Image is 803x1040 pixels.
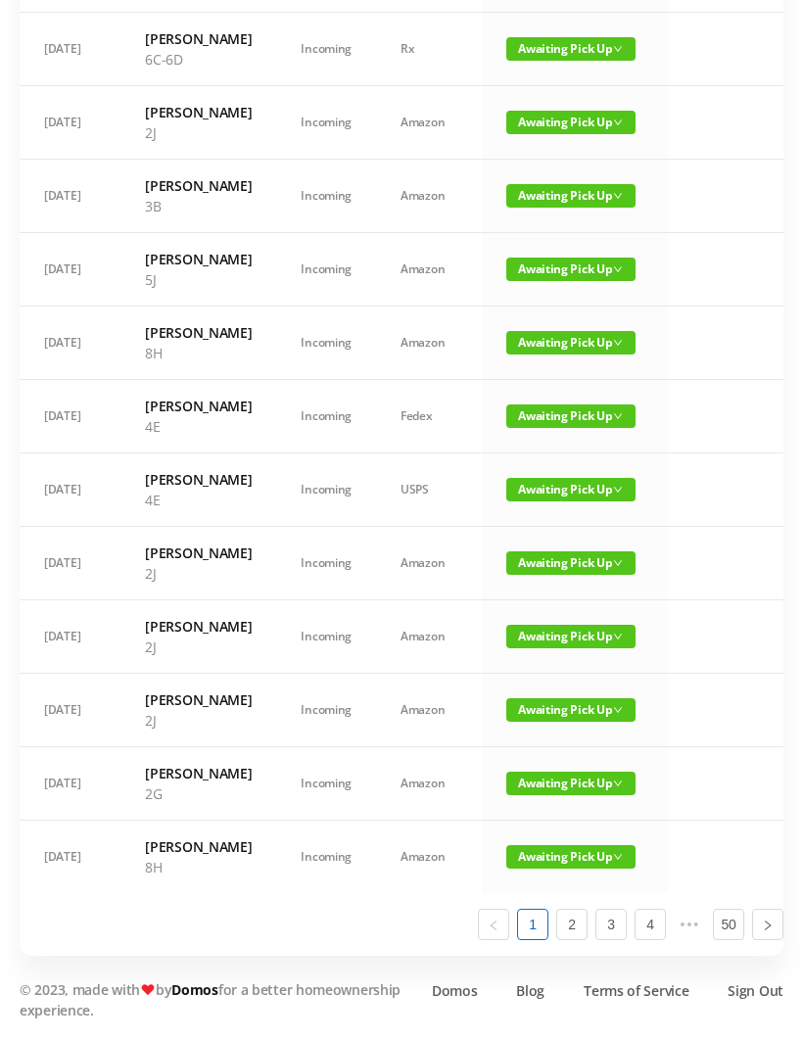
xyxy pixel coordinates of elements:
[145,416,252,437] p: 4E
[276,527,376,600] td: Incoming
[20,13,120,86] td: [DATE]
[674,909,705,940] li: Next 5 Pages
[20,747,120,821] td: [DATE]
[145,469,252,490] h6: [PERSON_NAME]
[20,979,411,1020] p: © 2023, made with by for a better homeownership experience.
[276,453,376,527] td: Incoming
[613,558,623,568] i: icon: down
[145,343,252,363] p: 8H
[376,674,482,747] td: Amazon
[376,527,482,600] td: Amazon
[145,783,252,804] p: 2G
[728,980,783,1001] a: Sign Out
[276,380,376,453] td: Incoming
[613,779,623,788] i: icon: down
[506,37,636,61] span: Awaiting Pick Up
[613,264,623,274] i: icon: down
[145,102,252,122] h6: [PERSON_NAME]
[506,625,636,648] span: Awaiting Pick Up
[145,249,252,269] h6: [PERSON_NAME]
[376,380,482,453] td: Fedex
[752,909,783,940] li: Next Page
[506,698,636,722] span: Awaiting Pick Up
[20,527,120,600] td: [DATE]
[276,160,376,233] td: Incoming
[556,909,588,940] li: 2
[613,485,623,495] i: icon: down
[613,411,623,421] i: icon: down
[376,160,482,233] td: Amazon
[145,269,252,290] p: 5J
[636,910,665,939] a: 4
[20,307,120,380] td: [DATE]
[714,910,743,939] a: 50
[376,600,482,674] td: Amazon
[20,674,120,747] td: [DATE]
[557,910,587,939] a: 2
[20,233,120,307] td: [DATE]
[145,543,252,563] h6: [PERSON_NAME]
[713,909,744,940] li: 50
[20,380,120,453] td: [DATE]
[478,909,509,940] li: Previous Page
[145,563,252,584] p: 2J
[276,86,376,160] td: Incoming
[613,852,623,862] i: icon: down
[145,710,252,731] p: 2J
[613,191,623,201] i: icon: down
[145,322,252,343] h6: [PERSON_NAME]
[20,86,120,160] td: [DATE]
[613,118,623,127] i: icon: down
[20,821,120,893] td: [DATE]
[506,845,636,869] span: Awaiting Pick Up
[20,453,120,527] td: [DATE]
[613,705,623,715] i: icon: down
[276,821,376,893] td: Incoming
[506,331,636,355] span: Awaiting Pick Up
[506,184,636,208] span: Awaiting Pick Up
[276,13,376,86] td: Incoming
[376,233,482,307] td: Amazon
[613,338,623,348] i: icon: down
[595,909,627,940] li: 3
[506,772,636,795] span: Awaiting Pick Up
[145,637,252,657] p: 2J
[518,910,547,939] a: 1
[613,44,623,54] i: icon: down
[506,404,636,428] span: Awaiting Pick Up
[635,909,666,940] li: 4
[145,763,252,783] h6: [PERSON_NAME]
[613,632,623,641] i: icon: down
[20,600,120,674] td: [DATE]
[376,86,482,160] td: Amazon
[145,175,252,196] h6: [PERSON_NAME]
[376,307,482,380] td: Amazon
[376,453,482,527] td: USPS
[145,616,252,637] h6: [PERSON_NAME]
[276,233,376,307] td: Incoming
[145,836,252,857] h6: [PERSON_NAME]
[145,28,252,49] h6: [PERSON_NAME]
[171,980,218,999] a: Domos
[674,909,705,940] span: •••
[276,674,376,747] td: Incoming
[506,551,636,575] span: Awaiting Pick Up
[276,747,376,821] td: Incoming
[596,910,626,939] a: 3
[506,478,636,501] span: Awaiting Pick Up
[584,980,688,1001] a: Terms of Service
[276,600,376,674] td: Incoming
[145,396,252,416] h6: [PERSON_NAME]
[488,920,499,931] i: icon: left
[762,920,774,931] i: icon: right
[20,160,120,233] td: [DATE]
[145,196,252,216] p: 3B
[145,689,252,710] h6: [PERSON_NAME]
[276,307,376,380] td: Incoming
[432,980,478,1001] a: Domos
[506,258,636,281] span: Awaiting Pick Up
[145,49,252,70] p: 6C-6D
[516,980,544,1001] a: Blog
[517,909,548,940] li: 1
[145,122,252,143] p: 2J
